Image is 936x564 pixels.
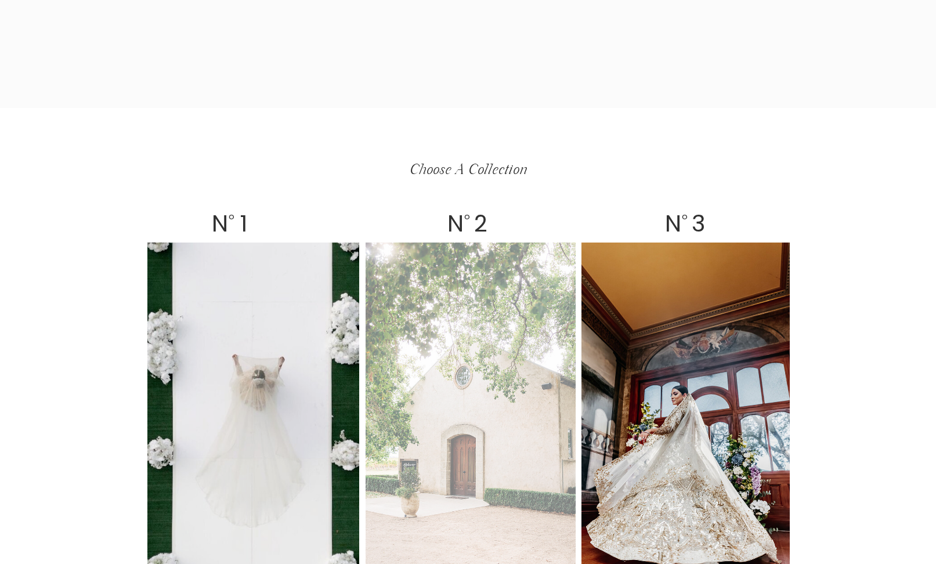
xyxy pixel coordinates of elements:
[231,212,256,238] h2: 1
[443,212,468,238] h2: N
[686,212,711,238] h2: 3
[208,212,233,238] h2: N
[229,212,239,226] p: o
[661,212,686,238] h2: N
[464,212,475,226] p: o
[313,163,624,178] p: choose a collection
[682,212,692,226] p: o
[468,212,493,238] h2: 2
